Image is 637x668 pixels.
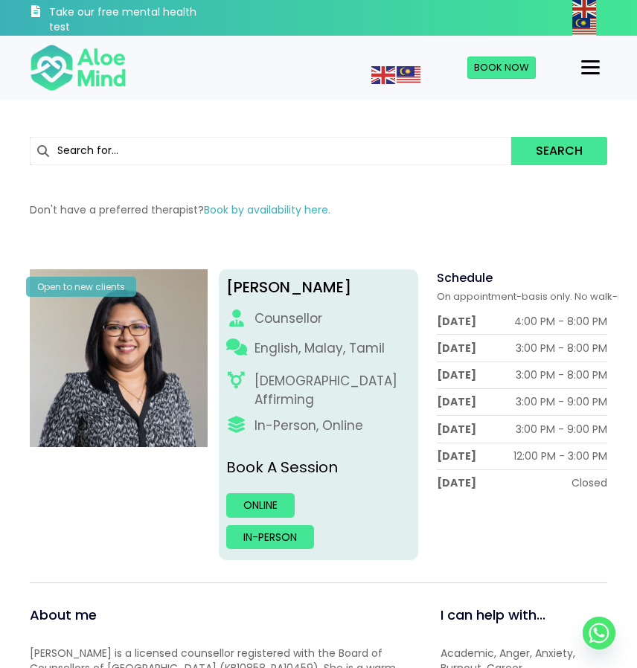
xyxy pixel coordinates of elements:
[514,314,607,329] div: 4:00 PM - 8:00 PM
[467,57,536,79] a: Book Now
[226,457,412,478] p: Book A Session
[513,449,607,463] div: 12:00 PM - 3:00 PM
[583,617,615,649] a: Whatsapp
[474,60,529,74] span: Book Now
[30,137,511,165] input: Search for...
[397,66,420,84] img: ms
[204,202,330,217] a: Book by availability here.
[30,606,97,624] span: About me
[572,475,607,490] div: Closed
[437,449,476,463] div: [DATE]
[437,269,493,286] span: Schedule
[226,525,314,549] a: In-person
[30,4,204,36] a: Take our free mental health test
[511,137,607,165] button: Search
[437,394,476,409] div: [DATE]
[371,67,397,82] a: English
[572,1,598,16] a: English
[572,18,596,36] img: ms
[437,475,476,490] div: [DATE]
[441,606,545,624] span: I can help with...
[30,202,607,217] p: Don't have a preferred therapist?
[255,309,322,328] div: Counsellor
[255,339,385,358] p: English, Malay, Tamil
[516,394,607,409] div: 3:00 PM - 9:00 PM
[516,422,607,437] div: 3:00 PM - 9:00 PM
[575,55,606,80] button: Menu
[397,67,422,82] a: Malay
[437,314,476,329] div: [DATE]
[26,277,136,297] div: Open to new clients
[437,367,476,382] div: [DATE]
[371,66,395,84] img: en
[437,341,476,356] div: [DATE]
[226,493,295,517] a: Online
[437,289,631,304] span: On appointment-basis only. No walk-ins
[49,5,204,34] h3: Take our free mental health test
[30,269,208,447] img: Sabrina
[437,422,476,437] div: [DATE]
[226,277,412,298] div: [PERSON_NAME]
[30,43,127,92] img: Aloe mind Logo
[255,417,363,435] div: In-Person, Online
[572,19,598,33] a: Malay
[516,341,607,356] div: 3:00 PM - 8:00 PM
[516,367,607,382] div: 3:00 PM - 8:00 PM
[255,372,411,408] div: [DEMOGRAPHIC_DATA] Affirming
